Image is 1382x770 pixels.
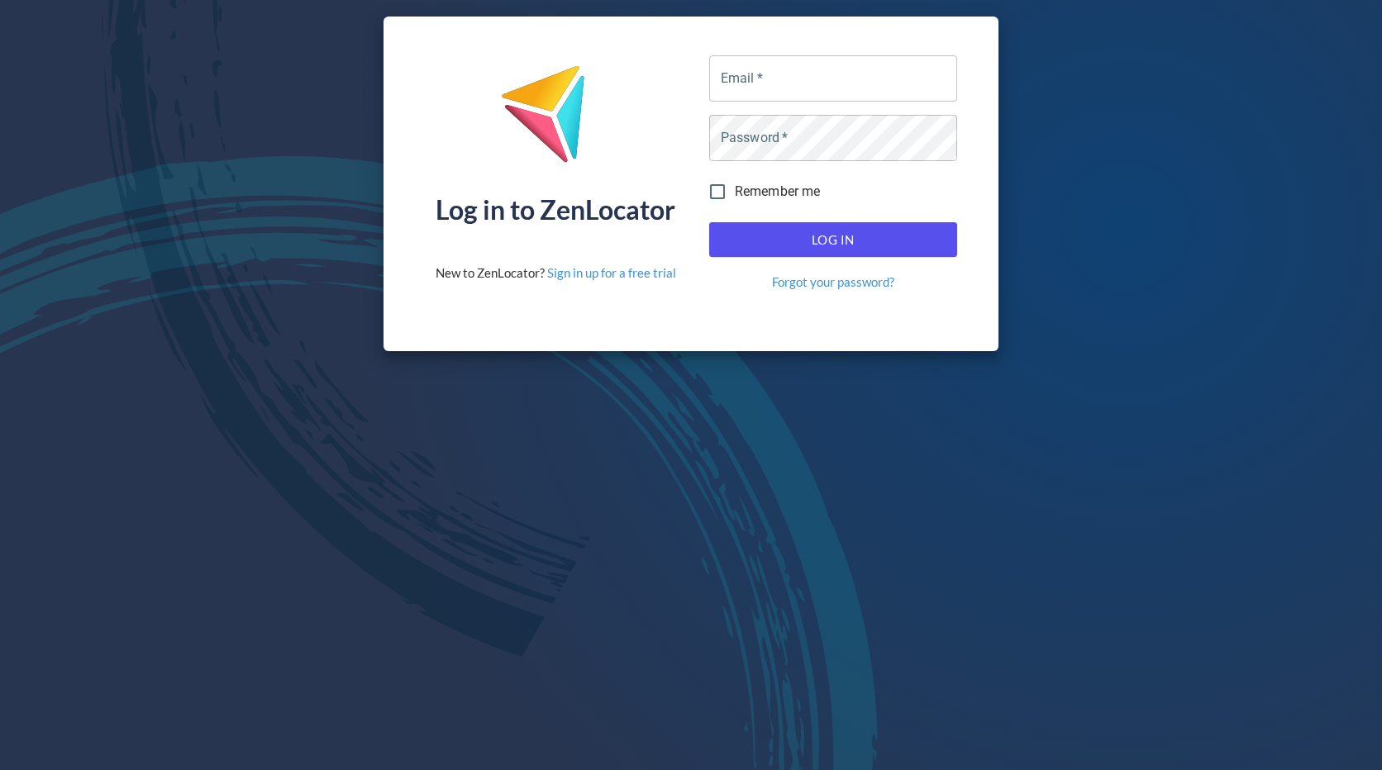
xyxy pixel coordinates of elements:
[436,264,676,282] div: New to ZenLocator?
[735,182,821,202] span: Remember me
[436,197,675,223] div: Log in to ZenLocator
[500,64,611,176] img: ZenLocator
[772,273,894,291] a: Forgot your password?
[727,229,939,250] span: Log In
[547,265,676,280] a: Sign in up for a free trial
[709,55,957,102] input: name@company.com
[709,222,957,257] button: Log In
